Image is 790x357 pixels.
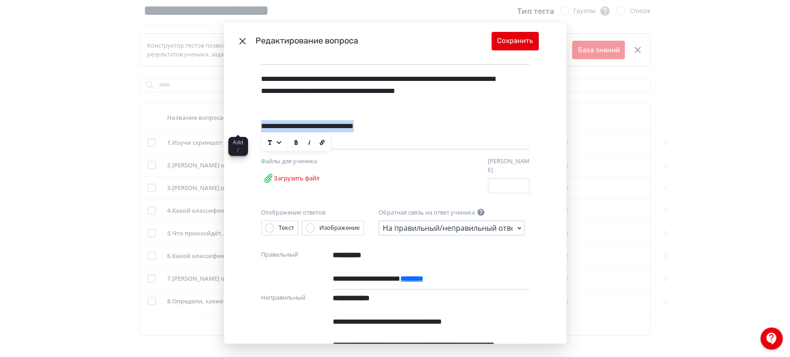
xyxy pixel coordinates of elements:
[261,208,325,217] label: Отображение ответов
[383,222,512,234] div: На правильный/неправильный ответы
[319,223,360,233] div: Изображение
[224,23,566,344] div: Modal
[491,32,539,50] button: Сохранить
[261,250,298,286] label: Правильный
[488,157,529,175] label: [PERSON_NAME]
[379,208,475,217] label: Обратная связь на ответ ученика
[279,223,294,233] div: Текст
[261,157,358,166] div: Файлы для ученика
[255,35,491,47] div: Редактирование вопроса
